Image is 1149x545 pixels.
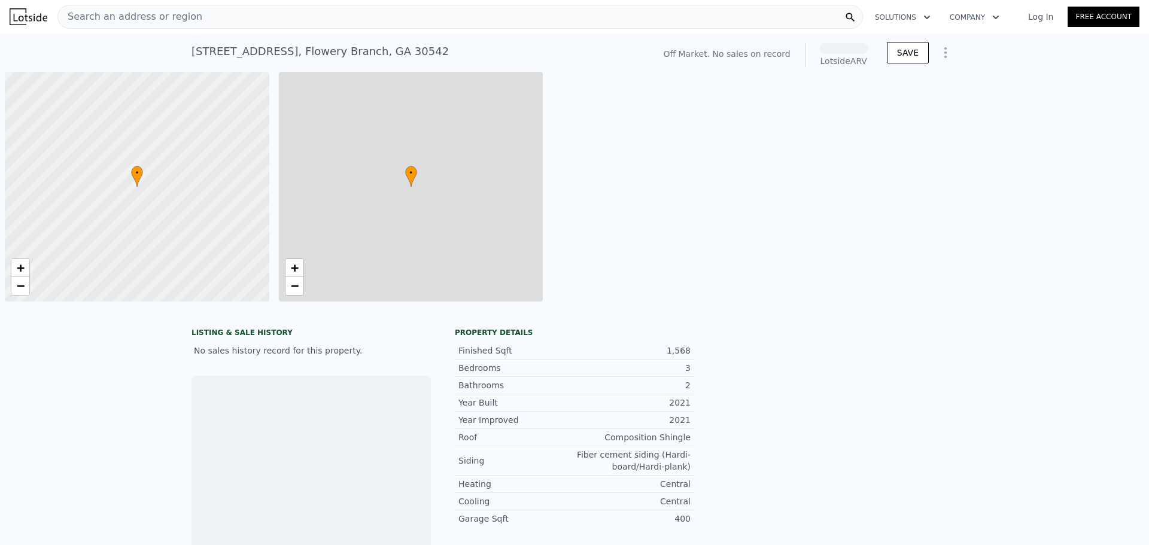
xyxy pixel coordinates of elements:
[405,166,417,187] div: •
[1014,11,1068,23] a: Log In
[820,55,868,67] div: Lotside ARV
[934,41,957,65] button: Show Options
[191,340,431,361] div: No sales history record for this property.
[458,455,574,467] div: Siding
[17,260,25,275] span: +
[458,431,574,443] div: Roof
[11,259,29,277] a: Zoom in
[1068,7,1139,27] a: Free Account
[458,513,574,525] div: Garage Sqft
[574,495,691,507] div: Central
[574,513,691,525] div: 400
[285,259,303,277] a: Zoom in
[574,414,691,426] div: 2021
[405,168,417,178] span: •
[458,414,574,426] div: Year Improved
[17,278,25,293] span: −
[285,277,303,295] a: Zoom out
[131,166,143,187] div: •
[574,362,691,374] div: 3
[191,43,449,60] div: [STREET_ADDRESS] , Flowery Branch , GA 30542
[191,328,431,340] div: LISTING & SALE HISTORY
[663,48,790,60] div: Off Market. No sales on record
[458,478,574,490] div: Heating
[887,42,929,63] button: SAVE
[574,431,691,443] div: Composition Shingle
[574,379,691,391] div: 2
[290,278,298,293] span: −
[458,397,574,409] div: Year Built
[458,379,574,391] div: Bathrooms
[458,495,574,507] div: Cooling
[455,328,694,337] div: Property details
[574,397,691,409] div: 2021
[131,168,143,178] span: •
[11,277,29,295] a: Zoom out
[574,345,691,357] div: 1,568
[10,8,47,25] img: Lotside
[290,260,298,275] span: +
[574,478,691,490] div: Central
[58,10,202,24] span: Search an address or region
[865,7,940,28] button: Solutions
[940,7,1009,28] button: Company
[458,345,574,357] div: Finished Sqft
[574,449,691,473] div: Fiber cement siding (Hardi-board/Hardi-plank)
[458,362,574,374] div: Bedrooms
